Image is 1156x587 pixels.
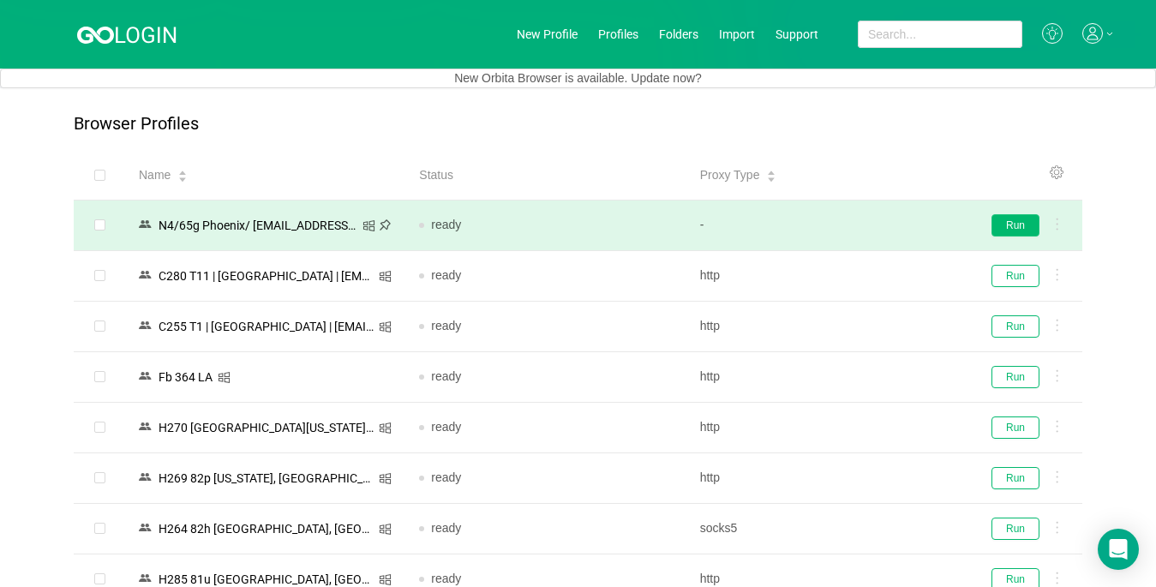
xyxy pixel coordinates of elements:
a: Folders [659,27,698,41]
span: ready [431,369,461,383]
button: Run [991,416,1039,439]
p: Browser Profiles [74,114,199,134]
i: icon: windows [379,523,392,536]
i: icon: windows [379,573,392,586]
i: icon: windows [379,422,392,434]
a: New Profile [517,27,578,41]
span: ready [431,319,461,332]
button: Run [991,214,1039,237]
i: icon: caret-down [767,175,776,180]
td: http [686,352,967,403]
td: http [686,403,967,453]
a: Import [719,27,755,41]
span: ready [431,572,461,585]
span: Name [139,166,171,184]
i: icon: pushpin [379,219,392,231]
button: Run [991,467,1039,489]
div: Fb 364 LA [153,366,218,388]
input: Search... [858,21,1022,48]
i: icon: windows [362,219,375,232]
span: Status [419,166,453,184]
span: ready [431,470,461,484]
i: icon: windows [218,371,231,384]
td: socks5 [686,504,967,554]
div: Н264 82h [GEOGRAPHIC_DATA], [GEOGRAPHIC_DATA]/ [EMAIL_ADDRESS][DOMAIN_NAME] [153,518,379,540]
i: icon: caret-up [178,169,188,174]
button: Run [991,518,1039,540]
td: http [686,453,967,504]
td: - [686,201,967,251]
a: Profiles [598,27,638,41]
td: http [686,302,967,352]
div: Н269 82p [US_STATE], [GEOGRAPHIC_DATA]/ [EMAIL_ADDRESS][DOMAIN_NAME] [153,467,379,489]
div: Н270 [GEOGRAPHIC_DATA][US_STATE]/ [EMAIL_ADDRESS][DOMAIN_NAME] [153,416,379,439]
div: Sort [177,168,188,180]
div: Open Intercom Messenger [1098,529,1139,570]
div: C280 T11 | [GEOGRAPHIC_DATA] | [EMAIL_ADDRESS][DOMAIN_NAME] [153,265,379,287]
button: Run [991,315,1039,338]
span: ready [431,521,461,535]
div: C255 T1 | [GEOGRAPHIC_DATA] | [EMAIL_ADDRESS][DOMAIN_NAME] [153,315,379,338]
a: Support [776,27,818,41]
span: ready [431,268,461,282]
i: icon: caret-up [767,169,776,174]
span: ready [431,218,461,231]
div: N4/65g Phoenix/ [EMAIL_ADDRESS][DOMAIN_NAME] [153,214,362,237]
i: icon: caret-down [178,175,188,180]
button: Run [991,265,1039,287]
span: ready [431,420,461,434]
i: icon: windows [379,320,392,333]
div: Sort [766,168,776,180]
i: icon: windows [379,270,392,283]
button: Run [991,366,1039,388]
i: icon: windows [379,472,392,485]
td: http [686,251,967,302]
span: Proxy Type [700,166,760,184]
